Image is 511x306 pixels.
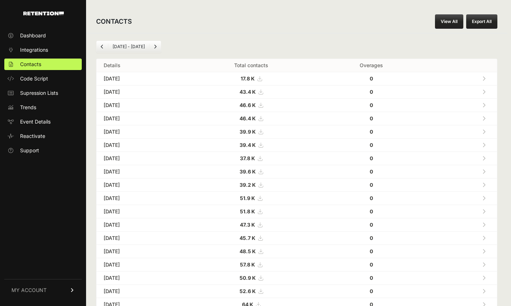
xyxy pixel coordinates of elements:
[370,89,373,95] strong: 0
[370,261,373,268] strong: 0
[240,89,263,95] a: 43.4 K
[96,17,132,27] h2: CONTACTS
[96,41,108,52] a: Previous
[11,287,47,294] span: MY ACCOUNT
[4,130,82,142] a: Reactivate
[466,14,497,29] button: Export All
[240,248,256,254] strong: 48.5 K
[20,118,51,125] span: Event Details
[4,30,82,41] a: Dashboard
[240,261,262,268] a: 57.8 K
[240,155,255,161] strong: 37.8 K
[240,235,262,241] a: 45.7 K
[370,102,373,108] strong: 0
[96,245,184,258] td: [DATE]
[20,133,45,140] span: Reactivate
[96,152,184,165] td: [DATE]
[240,195,255,201] strong: 51.9 K
[240,115,263,121] a: 46.4 K
[370,142,373,148] strong: 0
[96,285,184,298] td: [DATE]
[96,72,184,85] td: [DATE]
[23,11,64,15] img: Retention.com
[20,104,36,111] span: Trends
[240,115,256,121] strong: 46.4 K
[20,89,58,97] span: Supression Lists
[4,102,82,113] a: Trends
[108,44,149,50] li: [DATE] - [DATE]
[240,102,256,108] strong: 46.6 K
[96,178,184,192] td: [DATE]
[370,182,373,188] strong: 0
[240,195,262,201] a: 51.9 K
[240,182,263,188] a: 39.2 K
[240,248,263,254] a: 48.5 K
[96,99,184,112] td: [DATE]
[4,59,82,70] a: Contacts
[370,275,373,281] strong: 0
[370,195,373,201] strong: 0
[370,248,373,254] strong: 0
[4,44,82,56] a: Integrations
[4,87,82,99] a: Supression Lists
[184,59,319,72] th: Total contacts
[240,155,262,161] a: 37.8 K
[240,142,263,148] a: 39.4 K
[20,75,48,82] span: Code Script
[4,73,82,84] a: Code Script
[370,208,373,214] strong: 0
[96,85,184,99] td: [DATE]
[240,129,263,135] a: 39.9 K
[20,61,41,68] span: Contacts
[435,14,463,29] a: View All
[241,75,255,82] strong: 17.8 K
[96,218,184,232] td: [DATE]
[240,208,262,214] a: 51.8 K
[240,288,263,294] a: 52.6 K
[370,168,373,175] strong: 0
[240,142,256,148] strong: 39.4 K
[240,102,263,108] a: 46.6 K
[240,168,256,175] strong: 39.6 K
[240,235,255,241] strong: 45.7 K
[96,205,184,218] td: [DATE]
[20,147,39,154] span: Support
[240,275,256,281] strong: 50.9 K
[4,279,82,301] a: MY ACCOUNT
[370,129,373,135] strong: 0
[240,208,255,214] strong: 51.8 K
[241,75,262,82] a: 17.8 K
[20,46,48,54] span: Integrations
[240,222,255,228] strong: 47.3 K
[96,258,184,272] td: [DATE]
[96,112,184,125] td: [DATE]
[319,59,424,72] th: Overages
[240,261,255,268] strong: 57.8 K
[240,89,256,95] strong: 43.4 K
[20,32,46,39] span: Dashboard
[240,168,263,175] a: 39.6 K
[96,59,184,72] th: Details
[240,182,256,188] strong: 39.2 K
[240,129,256,135] strong: 39.9 K
[240,275,263,281] a: 50.9 K
[150,41,161,52] a: Next
[96,272,184,285] td: [DATE]
[96,192,184,205] td: [DATE]
[240,222,262,228] a: 47.3 K
[96,125,184,139] td: [DATE]
[370,222,373,228] strong: 0
[370,75,373,82] strong: 0
[4,145,82,156] a: Support
[370,115,373,121] strong: 0
[370,235,373,241] strong: 0
[240,288,256,294] strong: 52.6 K
[96,165,184,178] td: [DATE]
[96,232,184,245] td: [DATE]
[4,116,82,128] a: Event Details
[96,139,184,152] td: [DATE]
[370,155,373,161] strong: 0
[370,288,373,294] strong: 0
